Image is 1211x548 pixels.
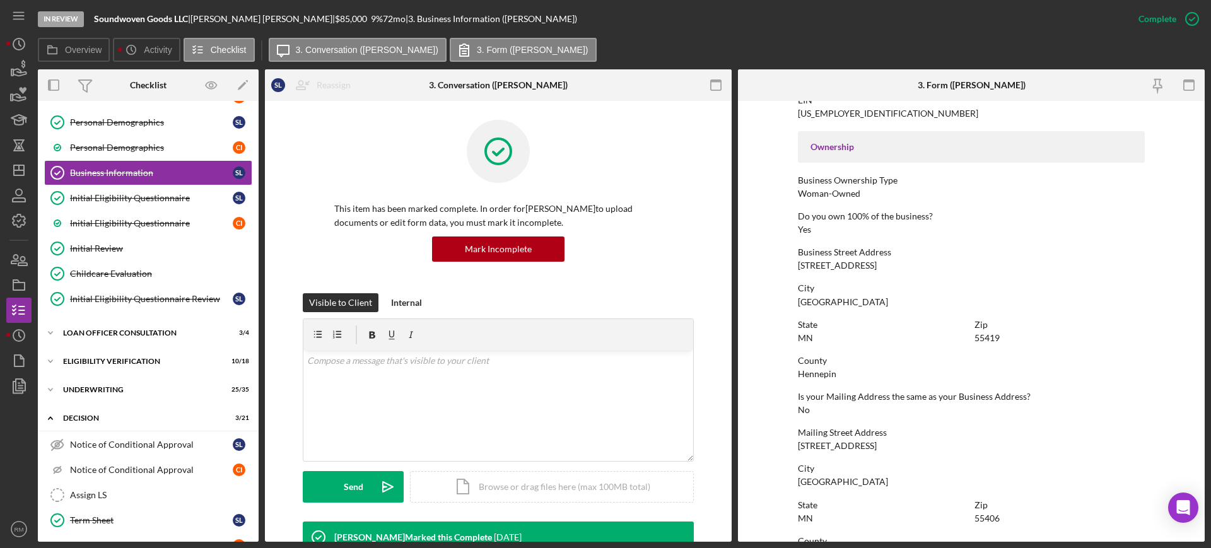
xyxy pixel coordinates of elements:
div: City [798,283,1145,293]
text: RM [15,526,24,533]
time: 2025-03-11 23:06 [494,532,522,542]
button: Mark Incomplete [432,236,565,262]
a: Childcare Evaluation [44,261,252,286]
button: Send [303,471,404,503]
div: S L [233,116,245,129]
a: Notice of Conditional ApprovalSL [44,432,252,457]
div: [GEOGRAPHIC_DATA] [798,297,888,307]
div: C I [233,141,245,154]
div: Term Sheet [70,515,233,525]
div: 25 / 35 [226,386,249,394]
div: Business Street Address [798,247,1145,257]
a: Term SheetSL [44,508,252,533]
button: SLReassign [265,73,363,98]
button: Internal [385,293,428,312]
div: [PERSON_NAME] [PERSON_NAME] | [190,14,335,24]
div: Ownership [810,142,1132,152]
div: MN [798,333,813,343]
div: C I [233,217,245,230]
div: S L [233,438,245,451]
div: 3 / 4 [226,329,249,337]
a: Business InformationSL [44,160,252,185]
div: County [798,356,1145,366]
div: Mark Incomplete [465,236,532,262]
div: Zip [974,500,1145,510]
div: 3. Form ([PERSON_NAME]) [918,80,1026,90]
label: Overview [65,45,102,55]
div: 3. Conversation ([PERSON_NAME]) [429,80,568,90]
div: County [798,536,1145,546]
div: Mailing Street Address [798,428,1145,438]
div: [US_EMPLOYER_IDENTIFICATION_NUMBER] [798,108,978,119]
div: Assign LS [70,490,252,500]
div: Business Ownership Type [798,175,1145,185]
div: [STREET_ADDRESS] [798,260,877,271]
a: Notice of Conditional ApprovalCI [44,457,252,482]
div: S L [233,192,245,204]
div: MN [798,513,813,523]
button: 3. Conversation ([PERSON_NAME]) [269,38,447,62]
div: Business Information [70,168,233,178]
a: Initial Eligibility Questionnaire ReviewSL [44,286,252,312]
div: Hennepin [798,369,836,379]
div: In Review [38,11,84,27]
div: | [94,14,190,24]
div: 72 mo [383,14,406,24]
div: C I [233,463,245,476]
a: Initial Eligibility QuestionnaireSL [44,185,252,211]
div: Open Intercom Messenger [1168,493,1198,523]
div: Initial Eligibility Questionnaire Review [70,294,233,304]
div: Notice of Conditional Approval [70,465,233,475]
div: 55406 [974,513,1000,523]
div: [STREET_ADDRESS] [798,441,877,451]
div: Initial Review [70,243,252,254]
button: Activity [113,38,180,62]
div: Decision [63,414,218,422]
div: City [798,463,1145,474]
button: 3. Form ([PERSON_NAME]) [450,38,597,62]
div: No [798,405,810,415]
div: S L [233,293,245,305]
div: $85,000 [335,14,371,24]
div: Notice of Conditional Approval [70,440,233,450]
div: Visible to Client [309,293,372,312]
div: 3 / 21 [226,414,249,422]
div: Childcare Evaluation [70,269,252,279]
div: Eligibility Verification [63,358,218,365]
div: Personal Demographics [70,117,233,127]
div: Loan Officer Consultation [63,329,218,337]
a: Initial Review [44,236,252,261]
div: Initial Eligibility Questionnaire [70,218,233,228]
a: Initial Eligibility QuestionnaireCI [44,211,252,236]
div: S L [233,166,245,179]
label: Checklist [211,45,247,55]
div: Reassign [317,73,351,98]
div: 55419 [974,333,1000,343]
div: S L [233,514,245,527]
div: [PERSON_NAME] Marked this Complete [334,532,492,542]
a: Personal DemographicsCI [44,135,252,160]
div: [GEOGRAPHIC_DATA] [798,477,888,487]
div: Do you own 100% of the business? [798,211,1145,221]
div: Complete [1138,6,1176,32]
div: | 3. Business Information ([PERSON_NAME]) [406,14,577,24]
p: This item has been marked complete. In order for [PERSON_NAME] to upload documents or edit form d... [334,202,662,230]
div: 9 % [371,14,383,24]
div: Is your Mailing Address the same as your Business Address? [798,392,1145,402]
div: State [798,500,968,510]
div: Send [344,471,363,503]
button: Checklist [184,38,255,62]
div: Initial Eligibility Questionnaire [70,193,233,203]
a: Assign LS [44,482,252,508]
label: 3. Form ([PERSON_NAME]) [477,45,588,55]
div: Personal Demographics [70,143,233,153]
button: Complete [1126,6,1205,32]
div: S L [271,78,285,92]
button: Visible to Client [303,293,378,312]
div: Underwriting [63,386,218,394]
div: Internal [391,293,422,312]
b: Soundwoven Goods LLC [94,13,188,24]
label: Activity [144,45,172,55]
div: Checklist [130,80,167,90]
a: Personal DemographicsSL [44,110,252,135]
